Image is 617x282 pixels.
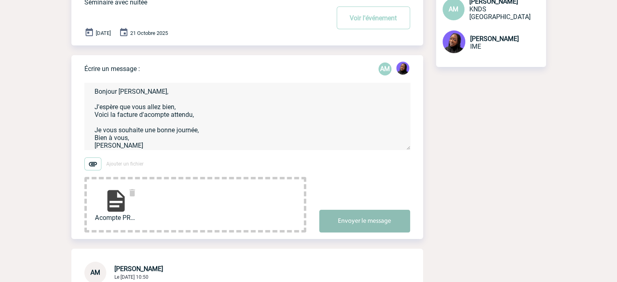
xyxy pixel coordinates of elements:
[95,214,137,222] span: Acompte PRO447473 K...
[470,43,481,50] span: IME
[396,62,409,76] div: Tabaski THIAM
[127,188,137,198] img: delete.svg
[378,62,391,75] p: AM
[106,161,144,167] span: Ajouter un fichier
[396,62,409,75] img: 131349-0.png
[469,5,531,21] span: KNDS [GEOGRAPHIC_DATA]
[114,265,163,273] span: [PERSON_NAME]
[378,62,391,75] div: Aurélie MORO
[103,188,129,214] img: file-document.svg
[84,65,140,73] p: Écrire un message :
[337,6,410,29] button: Voir l'événement
[470,35,519,43] span: [PERSON_NAME]
[96,30,111,36] span: [DATE]
[449,5,458,13] span: AM
[114,274,148,280] span: Le [DATE] 10:50
[130,30,168,36] span: 21 Octobre 2025
[90,269,100,276] span: AM
[443,30,465,53] img: 131349-0.png
[319,210,410,232] button: Envoyer le message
